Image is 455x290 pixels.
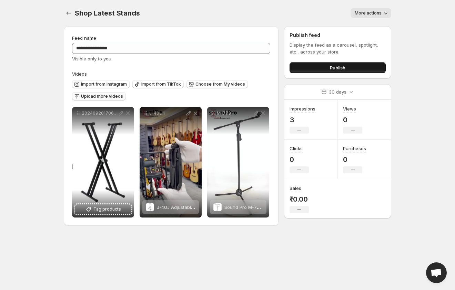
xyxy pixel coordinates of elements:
[72,35,96,41] span: Feed name
[82,110,118,116] p: 20240920170602278619221-transcode
[72,80,130,88] button: Import from Instagram
[140,107,202,217] div: J-40J_1J-40J Adjustable Guitar StandJ-40J Adjustable Guitar Stand
[290,145,303,152] h3: Clicks
[426,262,447,283] div: Open chat
[207,107,269,217] div: M-773Sound Pro M-773 Professional Boom Mic StandSound Pro M-773 Professional Boom Mic Stand
[75,204,131,214] button: Tag products
[290,105,315,112] h3: Impressions
[290,41,386,55] p: Display the feed as a carousel, spotlight, etc., across your store.
[149,110,185,116] p: J-40J_1
[290,62,386,73] button: Publish
[290,195,309,203] p: ₹0.00
[290,185,301,192] h3: Sales
[343,155,366,164] p: 0
[351,8,391,18] button: More actions
[93,206,121,213] span: Tag products
[72,71,87,77] span: Videos
[290,116,315,124] p: 3
[64,8,73,18] button: Settings
[157,204,222,210] span: J-40J Adjustable Guitar Stand
[343,116,362,124] p: 0
[329,88,346,95] p: 30 days
[343,105,356,112] h3: Views
[75,9,140,17] span: Shop Latest Stands
[132,80,184,88] button: Import from TikTok
[224,204,327,210] span: Sound Pro M-773 Professional Boom Mic Stand
[195,81,245,87] span: Choose from My videos
[290,32,386,39] h2: Publish feed
[290,155,309,164] p: 0
[330,64,345,71] span: Publish
[343,145,366,152] h3: Purchases
[186,80,248,88] button: Choose from My videos
[355,10,382,16] span: More actions
[213,203,222,211] img: Sound Pro M-773 Professional Boom Mic Stand
[72,107,134,217] div: 20240920170602278619221-transcodeTag products
[81,94,123,99] span: Upload more videos
[81,81,127,87] span: Import from Instagram
[217,110,253,116] p: M-773
[141,81,181,87] span: Import from TikTok
[72,56,112,61] span: Visible only to you.
[72,92,126,100] button: Upload more videos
